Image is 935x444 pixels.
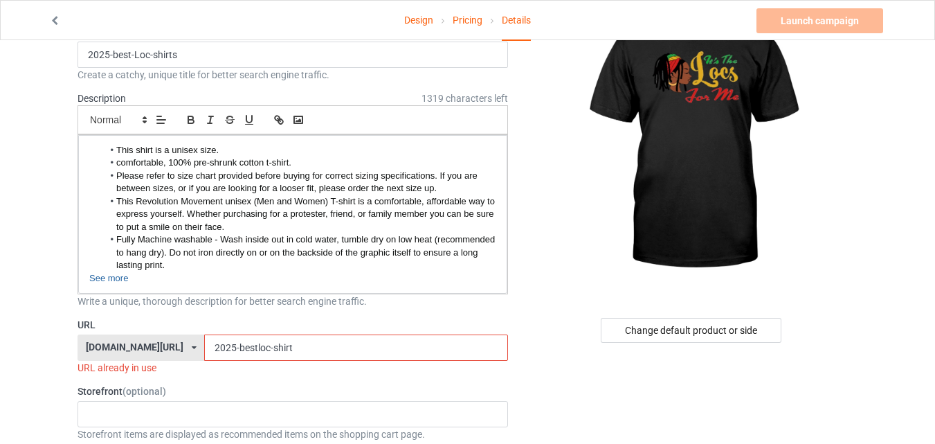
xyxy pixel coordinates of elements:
div: [DOMAIN_NAME][URL] [86,342,183,352]
a: Design [404,1,433,39]
label: Storefront [78,384,508,398]
div: Storefront items are displayed as recommended items on the shopping cart page. [78,427,508,441]
span: comfortable, 100% pre-shrunk cotton t-shirt. [116,157,291,168]
div: URL already in use [78,361,508,375]
span: (optional) [122,386,166,397]
label: URL [78,318,508,332]
span: Please refer to size chart provided before buying for correct sizing specifications. If you are b... [116,170,480,193]
span: This shirt is a unisex size. [116,145,219,155]
span: 1319 characters left [421,91,508,105]
span: See more [89,273,128,283]
span: This Revolution Movement unisex (Men and Women) T-shirt is a comfortable, affordable way to expre... [116,196,498,232]
label: Description [78,93,126,104]
div: Write a unique, thorough description for better search engine traffic. [78,294,508,308]
div: Change default product or side [601,318,781,343]
span: Fully Machine washable - Wash inside out in cold water, tumble dry on low heat (recommended to ha... [116,234,498,270]
div: Details [502,1,531,41]
div: Create a catchy, unique title for better search engine traffic. [78,68,508,82]
a: Pricing [453,1,482,39]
